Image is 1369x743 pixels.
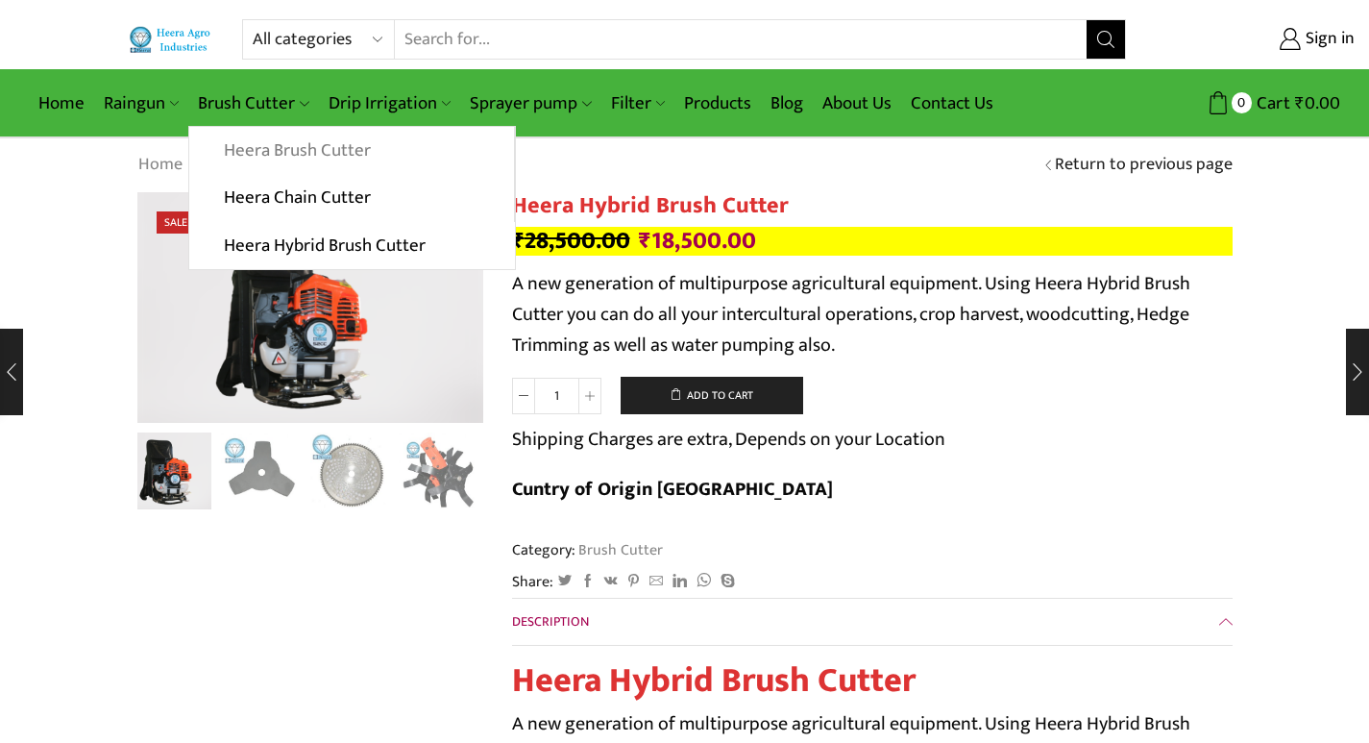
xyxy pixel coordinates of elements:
[1301,27,1355,52] span: Sign in
[137,192,483,423] div: 1 / 10
[512,539,663,561] span: Category:
[621,377,803,415] button: Add to cart
[1232,92,1252,112] span: 0
[512,221,525,260] span: ₹
[1252,90,1290,116] span: Cart
[399,433,478,512] a: 13
[189,174,513,222] a: Heera Chain Cutter
[813,81,901,126] a: About Us
[1295,88,1305,118] span: ₹
[512,192,1233,220] h1: Heera Hybrid Brush Cutter
[512,660,1233,702] h1: Heera Hybrid Brush Cutter
[310,433,390,509] li: 3 / 10
[575,537,663,562] a: Brush Cutter
[137,153,183,178] a: Home
[512,424,945,455] p: Shipping Charges are extra, Depends on your Location
[221,433,301,512] a: 14
[512,599,1233,645] a: Description
[601,81,674,126] a: Filter
[639,221,651,260] span: ₹
[157,211,195,234] span: Sale
[137,153,354,178] nav: Breadcrumb
[1145,86,1340,121] a: 0 Cart ₹0.00
[221,433,301,509] li: 2 / 10
[133,433,212,509] li: 1 / 10
[901,81,1003,126] a: Contact Us
[189,222,514,270] a: Heera Hybrid Brush Cutter
[535,378,578,414] input: Product quantity
[512,473,833,506] b: Cuntry of Origin [GEOGRAPHIC_DATA]
[1055,153,1233,178] a: Return to previous page
[512,571,553,593] span: Share:
[1295,88,1340,118] bdi: 0.00
[29,81,94,126] a: Home
[1155,22,1355,57] a: Sign in
[94,81,188,126] a: Raingun
[319,81,460,126] a: Drip Irrigation
[512,268,1233,360] p: A new generation of multipurpose agricultural equipment. Using Heera Hybrid Brush Cutter you can ...
[674,81,761,126] a: Products
[1087,20,1125,59] button: Search button
[761,81,813,126] a: Blog
[399,433,478,509] li: 4 / 10
[639,221,756,260] bdi: 18,500.00
[395,20,1088,59] input: Search for...
[189,127,513,175] a: Heera Brush Cutter
[512,221,630,260] bdi: 28,500.00
[188,81,318,126] a: Brush Cutter
[512,610,589,632] span: Description
[460,81,600,126] a: Sprayer pump
[133,430,212,509] a: Heera Brush Cutter
[399,433,478,512] img: WEEDER
[310,433,390,512] a: 15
